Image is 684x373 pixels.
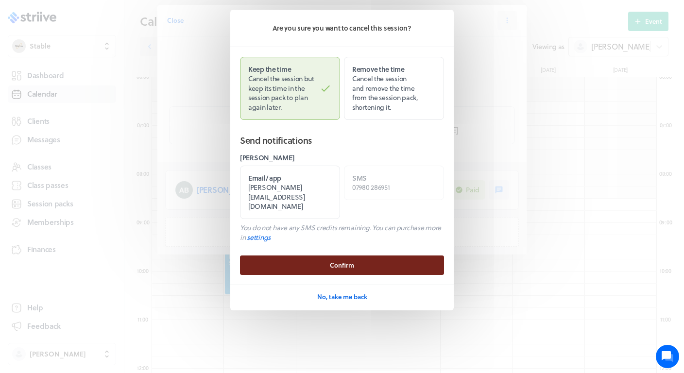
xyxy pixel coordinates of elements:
p: You do not have any SMS credits remaining. You can purchase more in [240,223,444,242]
span: Cancel the session and remove the time from the session pack, shortening it. [352,73,418,112]
p: Are you sure you want to cancel this session? [240,23,444,33]
iframe: gist-messenger-bubble-iframe [656,345,679,368]
button: New conversation [15,113,179,133]
input: Search articles [28,167,173,186]
h2: Send notifications [240,134,444,147]
span: Confirm [330,261,354,270]
p: Find an answer quickly [13,151,181,163]
span: Cancel the session but keep its time in the session pack to plan again later. [248,73,314,112]
h1: Hi [PERSON_NAME] [15,47,180,63]
h2: We're here to help. Ask us anything! [15,65,180,96]
strong: Email / app [248,173,281,183]
strong: Remove the time [352,64,405,74]
button: Confirm [240,255,444,275]
span: [PERSON_NAME][EMAIL_ADDRESS][DOMAIN_NAME] [248,182,305,211]
span: 07980 286951 [352,182,390,192]
strong: SMS [352,173,367,183]
span: No, take me back [317,292,367,301]
a: settings [247,232,271,242]
button: No, take me back [317,287,367,306]
label: [PERSON_NAME] [240,153,444,163]
strong: Keep the time [248,64,291,74]
span: New conversation [63,119,117,127]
